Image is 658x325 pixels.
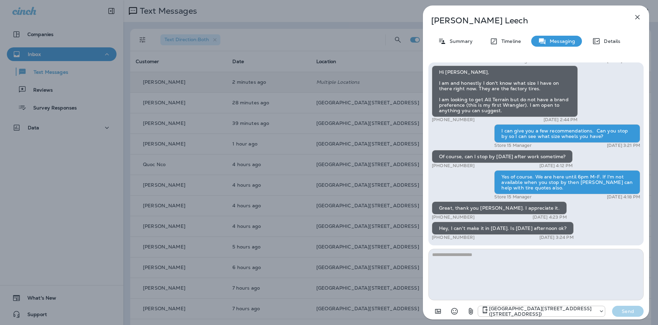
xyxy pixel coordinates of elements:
[432,235,475,240] p: [PHONE_NUMBER]
[448,304,461,318] button: Select an emoji
[432,150,573,163] div: Of course, can I stop by [DATE] after work sometime?
[432,214,475,220] p: [PHONE_NUMBER]
[533,214,567,220] p: [DATE] 4:23 PM
[432,163,475,169] p: [PHONE_NUMBER]
[432,222,574,235] div: Hey, I can't make it in [DATE]. Is [DATE] afternoon ok?
[432,117,475,123] p: [PHONE_NUMBER]
[431,304,445,318] button: Add in a premade template
[607,143,640,148] p: [DATE] 3:21 PM
[431,16,618,25] p: [PERSON_NAME] Leech
[494,124,640,143] div: I can give you a few recommendations. Can you stop by so I can see what size wheels you have?
[539,163,573,169] p: [DATE] 4:12 PM
[498,38,521,44] p: Timeline
[489,306,595,317] p: [GEOGRAPHIC_DATA][STREET_ADDRESS] ([STREET_ADDRESS])
[546,38,575,44] p: Messaging
[494,143,531,148] p: Store 15 Manager
[432,201,567,214] div: Great, thank you [PERSON_NAME]. I appreciate it.
[494,194,531,200] p: Store 15 Manager
[607,194,640,200] p: [DATE] 4:18 PM
[539,235,574,240] p: [DATE] 3:24 PM
[544,117,578,123] p: [DATE] 2:44 PM
[446,38,473,44] p: Summary
[478,306,605,317] div: +1 (402) 891-8464
[494,170,640,194] div: Yes of course. We are here until 6pm M-F. If I'm not available when you stop by then [PERSON_NAME...
[432,66,578,117] div: Hi [PERSON_NAME], I am and honestly I don't know what size I have on there right now. They are th...
[600,38,620,44] p: Details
